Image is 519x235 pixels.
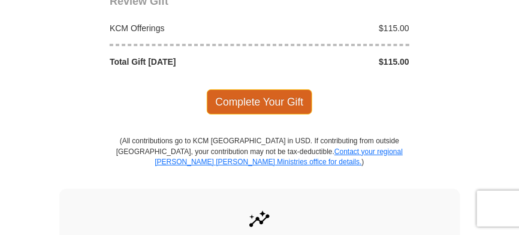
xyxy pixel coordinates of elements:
[104,56,260,68] div: Total Gift [DATE]
[104,22,260,34] div: KCM Offerings
[207,89,313,115] span: Complete Your Gift
[116,136,403,188] p: (All contributions go to KCM [GEOGRAPHIC_DATA] in USD. If contributing from outside [GEOGRAPHIC_D...
[247,207,272,232] img: give-by-stock.svg
[259,22,416,34] div: $115.00
[259,56,416,68] div: $115.00
[155,147,403,166] a: Contact your regional [PERSON_NAME] [PERSON_NAME] Ministries office for details.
